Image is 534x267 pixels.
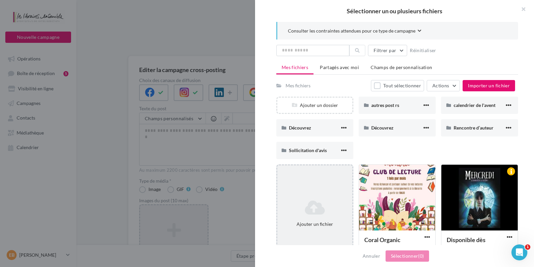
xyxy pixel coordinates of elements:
[286,82,311,89] div: Mes fichiers
[468,83,510,88] span: Importer un fichier
[289,147,327,153] span: Sollicitation d'avis
[525,244,530,250] span: 1
[511,244,527,260] iframe: Intercom live chat
[371,102,399,108] span: autres post rs
[418,253,424,259] span: (0)
[454,102,495,108] span: calendrier de l'avent
[280,221,350,227] div: Ajouter un fichier
[447,236,499,251] span: Disponible dès maintenant dans notre librairie(2)
[289,125,311,131] span: Découvrez
[407,46,439,54] button: Réinitialiser
[320,64,359,70] span: Partagés avec moi
[371,125,394,131] span: Découvrez
[427,80,460,91] button: Actions
[288,28,415,34] span: Consulter les contraintes attendues pour ce type de campagne
[371,80,424,91] button: Tout sélectionner
[432,83,449,88] span: Actions
[386,250,429,262] button: Sélectionner(0)
[454,125,493,131] span: Rencontre d’auteur
[288,27,421,36] button: Consulter les contraintes attendues pour ce type de campagne
[371,64,432,70] span: Champs de personnalisation
[282,64,308,70] span: Mes fichiers
[277,102,352,109] div: Ajouter un dossier
[360,252,383,260] button: Annuler
[463,80,515,91] button: Importer un fichier
[364,236,417,251] span: Coral Organic Illustrative Welcome to Book Club Poster (Publication Instagram (45))
[368,45,407,56] button: Filtrer par
[266,8,523,14] h2: Sélectionner un ou plusieurs fichiers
